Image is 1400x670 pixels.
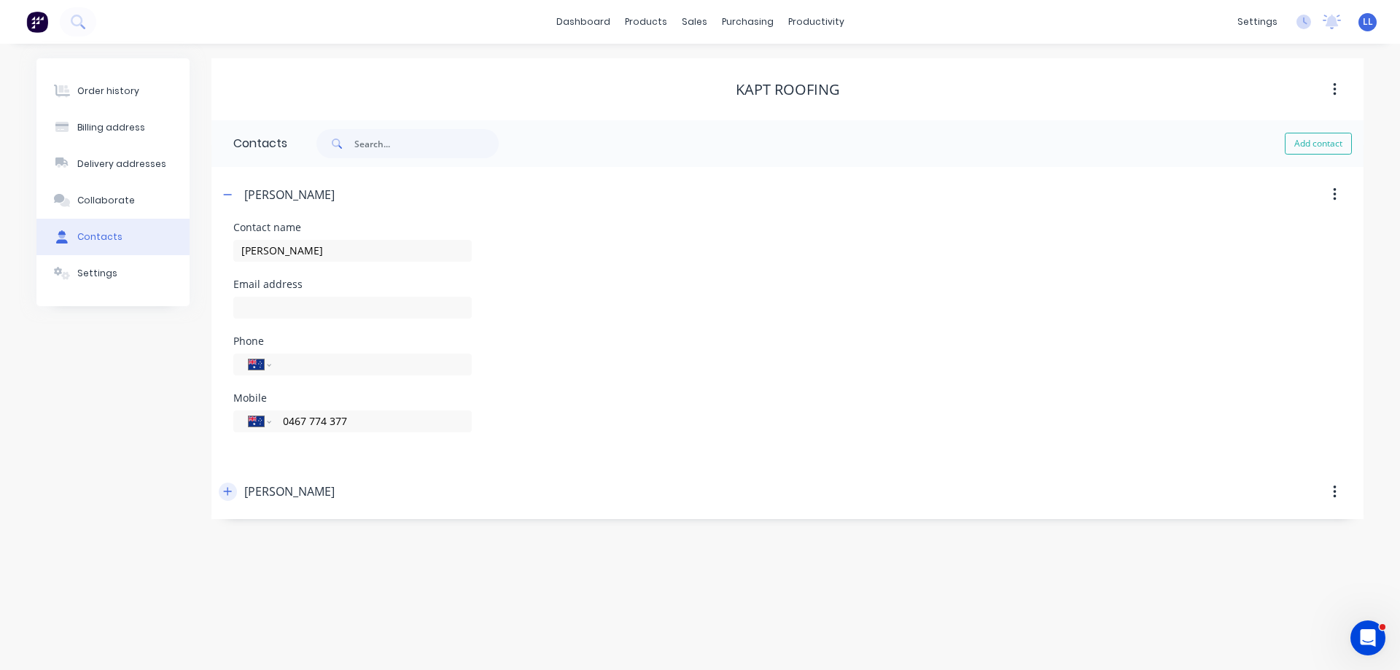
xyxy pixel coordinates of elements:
div: Mobile [233,393,472,403]
div: Contacts [77,230,122,244]
button: Settings [36,255,190,292]
div: Settings [77,267,117,280]
div: settings [1230,11,1285,33]
div: productivity [781,11,852,33]
div: Billing address [77,121,145,134]
div: Email address [233,279,472,289]
a: dashboard [549,11,618,33]
div: sales [674,11,715,33]
div: Delivery addresses [77,157,166,171]
div: [PERSON_NAME] [244,186,335,203]
div: Contacts [211,120,287,167]
button: Contacts [36,219,190,255]
span: LL [1363,15,1373,28]
button: Collaborate [36,182,190,219]
img: Factory [26,11,48,33]
div: Collaborate [77,194,135,207]
div: purchasing [715,11,781,33]
div: Order history [77,85,139,98]
input: Search... [354,129,499,158]
button: Add contact [1285,133,1352,155]
iframe: Intercom live chat [1350,620,1385,655]
div: KAPT ROOFING [736,81,840,98]
button: Delivery addresses [36,146,190,182]
div: Contact name [233,222,472,233]
button: Order history [36,73,190,109]
div: Phone [233,336,472,346]
div: products [618,11,674,33]
button: Billing address [36,109,190,146]
div: [PERSON_NAME] [244,483,335,500]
